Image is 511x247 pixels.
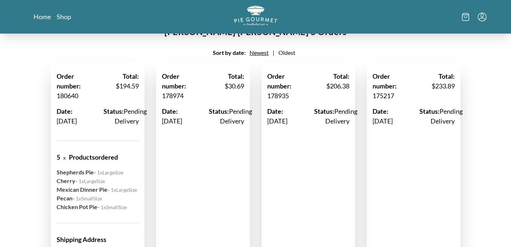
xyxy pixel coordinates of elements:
[213,49,246,56] span: Sort by date:
[162,71,197,101] h2: 178974
[209,107,244,126] h1: Pending Delivery
[314,107,334,115] span: Status:
[234,6,277,28] a: Logo
[278,49,295,56] span: Oldest
[267,71,303,101] h2: 178935
[123,72,139,80] span: Total:
[267,107,303,126] h1: [DATE]
[57,195,72,201] span: Pecan
[57,194,139,203] p: -
[250,49,269,56] span: Newest
[162,107,178,115] span: Date:
[57,107,72,115] span: Date:
[57,177,75,184] span: Cherry
[57,168,139,177] p: -
[79,178,105,184] span: 1 x Large Size
[162,72,186,90] span: Order number:
[97,169,123,175] span: 1 x Large Size
[213,48,298,57] div: |
[373,72,397,90] span: Order number:
[209,71,244,101] h1: $ 30.69
[373,107,388,115] span: Date:
[103,107,139,126] h1: Pending Delivery
[162,107,197,126] h1: [DATE]
[34,12,51,21] a: Home
[25,25,486,43] h1: [PERSON_NAME] [PERSON_NAME] 's Orders
[103,71,139,101] h1: $ 194.59
[57,203,139,211] p: -
[373,71,408,101] h2: 175217
[57,152,139,162] h1: 5 Products ordered
[57,169,94,175] span: Shepherds Pie
[57,203,97,210] span: Chicken Pot Pie
[419,71,455,101] h1: $ 233.89
[101,204,127,210] span: 1 x Small Size
[57,12,71,21] a: Shop
[111,187,137,193] span: 1 x Large Size
[439,72,455,80] span: Total:
[314,107,349,126] h1: Pending Delivery
[76,195,102,201] span: 1 x Small Size
[57,71,92,101] h2: 180640
[373,107,408,126] h1: [DATE]
[267,107,283,115] span: Date:
[103,107,124,115] span: Status:
[63,155,66,161] span: x
[57,186,107,193] span: Mexican Dinner Pie
[57,235,139,244] h1: Shipping Address
[478,13,486,21] button: Menu
[228,72,244,80] span: Total:
[419,107,455,126] h1: Pending Delivery
[57,107,92,126] h1: [DATE]
[419,107,440,115] span: Status:
[57,72,81,90] span: Order number:
[234,6,277,26] img: logo
[209,107,229,115] span: Status:
[57,177,139,185] p: -
[333,72,349,80] span: Total:
[314,71,349,101] h1: $ 206.38
[57,185,139,194] p: -
[267,72,291,90] span: Order number:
